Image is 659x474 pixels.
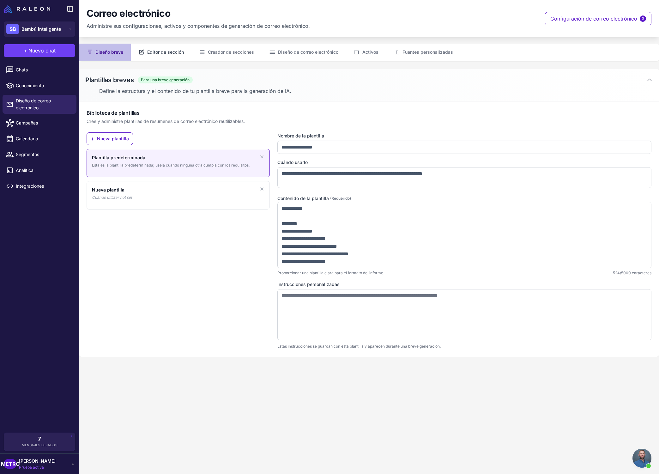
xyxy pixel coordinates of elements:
a: Integraciones [3,179,76,193]
font: Configuración de correo electrónico [550,15,637,22]
font: Prueba activa [19,465,44,470]
font: Diseño breve [95,49,123,55]
font: Plantillas breves [85,76,134,84]
font: Biblioteca de plantillas [87,110,140,116]
a: Segmentos [3,148,76,161]
font: Nombre de la plantilla [277,133,324,138]
font: Diseño de correo electrónico [16,98,51,110]
a: Campañas [3,116,76,130]
font: + [24,47,27,54]
font: [PERSON_NAME] [19,458,56,464]
font: Administre sus configuraciones, activos y componentes de generación de correo electrónico. [87,23,310,29]
img: Logotipo de Raleon [4,5,50,13]
font: Nueva plantilla [97,136,129,141]
font: Conocimiento [16,83,44,88]
font: METRO [1,461,20,467]
font: Diseño de correo electrónico [278,49,338,55]
a: Logotipo de Raleon [4,5,53,13]
font: Segmentos [16,152,39,157]
font: Integraciones [16,183,44,189]
font: SB [9,26,16,32]
font: Para una breve generación [141,77,190,82]
button: Diseño de correo electrónico [262,44,346,61]
button: Eliminar plantilla [259,186,264,191]
font: Chats [16,67,28,72]
font: Nuevo chat [28,47,56,54]
font: 7 [38,435,41,442]
span: 3 [640,15,646,22]
font: (Requerido) [330,196,351,201]
font: Instrucciones personalizadas [277,282,340,287]
button: Activos [346,44,386,61]
div: Chat abierto [632,449,651,468]
font: Calendario [16,136,38,141]
a: Diseño de correo electrónico [3,95,76,114]
font: Creador de secciones [208,49,254,55]
font: Editor de sección [147,49,184,55]
font: Define la estructura y el contenido de tu plantilla breve para la generación de IA. [99,88,291,94]
font: Analítica [16,167,33,173]
font: Mensajes dejados [22,443,57,447]
font: Cree y administre plantillas de resúmenes de correo electrónico reutilizables. [87,118,245,124]
a: Calendario [3,132,76,145]
font: Campañas [16,120,38,125]
font: Bambú inteligente [21,26,61,32]
button: Fuentes personalizadas [386,44,461,61]
font: Activos [362,49,378,55]
font: Correo electrónico [87,8,171,19]
button: +Nueva plantilla [87,132,133,145]
a: Chats [3,63,76,76]
a: Conocimiento [3,79,76,92]
font: Estas instrucciones se guardan con esta plantilla y aparecen durante una breve generación. [277,344,441,349]
font: Nueva plantilla [92,187,124,192]
font: Plantilla predeterminada [92,155,145,160]
font: Proporcionar una plantilla clara para el formato del informe. [277,270,384,275]
font: 524/5000 caracteres [613,270,651,275]
font: Esta es la plantilla predeterminada; úsela cuando ninguna otra cumpla con los requisitos. [92,163,250,167]
button: Configuración de correo electrónico3 [545,12,651,25]
font: Contenido de la plantilla [277,196,329,201]
font: Cuándo utilizar not set [92,195,132,200]
font: Cuándo usarlo [277,160,308,165]
button: Creador de secciones [191,44,262,61]
font: Fuentes personalizadas [402,49,453,55]
button: Diseño breve [79,44,131,61]
button: +Nuevo chat [4,44,75,57]
button: Eliminar plantilla [259,154,264,159]
font: + [91,135,94,142]
a: Analítica [3,164,76,177]
button: Editor de sección [131,44,191,61]
button: SBBambú inteligente [4,21,75,37]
